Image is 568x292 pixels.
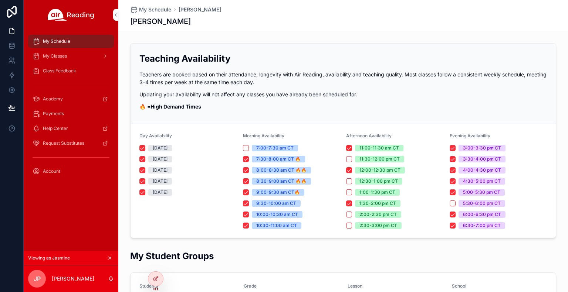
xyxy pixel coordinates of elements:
[256,211,298,218] div: 10:00-10:30 am CT
[28,122,114,135] a: Help Center
[139,133,172,138] span: Day Availability
[244,283,339,289] span: Grade
[139,283,235,289] span: Students
[43,168,60,174] span: Account
[463,189,500,196] div: 5:00-5:30 pm CT
[153,189,168,196] div: [DATE]
[28,49,114,63] a: My Classes
[359,167,400,174] div: 12:00-12:30 pm CT
[463,167,501,174] div: 4:00-4:30 pm CT
[256,178,307,185] div: 8:30-9:00 am CT 🔥🔥
[43,38,70,44] span: My Schedule
[24,30,118,188] div: scrollable content
[139,6,171,13] span: My Schedule
[139,71,547,86] p: Teachers are booked based on their attendance, longevity with Air Reading, availability and teach...
[43,140,84,146] span: Request Substitutes
[130,16,191,27] h1: [PERSON_NAME]
[348,283,443,289] span: Lesson
[359,178,398,185] div: 12:30-1:00 pm CT
[256,167,307,174] div: 8:00-8:30 am CT 🔥🔥
[28,165,114,178] a: Account
[463,145,501,151] div: 3:00-3:30 pm CT
[153,178,168,185] div: [DATE]
[346,133,392,138] span: Afternoon Availability
[28,92,114,106] a: Academy
[463,211,501,218] div: 6:00-6:30 pm CT
[450,133,490,138] span: Evening Availability
[43,68,76,74] span: Class Feedback
[52,275,94,282] p: [PERSON_NAME]
[463,178,501,185] div: 4:30-5:00 pm CT
[34,274,41,283] span: JP
[28,107,114,120] a: Payments
[359,145,399,151] div: 11:00-11:30 am CT
[139,103,547,110] p: 🔥 =
[48,9,94,21] img: App logo
[256,222,297,229] div: 10:30-11:00 am CT
[359,156,400,162] div: 11:30-12:00 pm CT
[243,133,284,138] span: Morning Availability
[452,283,547,289] span: School
[153,167,168,174] div: [DATE]
[130,6,171,13] a: My Schedule
[43,111,64,117] span: Payments
[139,90,547,98] p: Updating your availability will not affect any classes you have already been scheduled for.
[43,126,68,131] span: Help Center
[256,145,294,151] div: 7:00-7:30 am CT
[153,145,168,151] div: [DATE]
[359,222,397,229] div: 2:30-3:00 pm CT
[179,6,221,13] a: [PERSON_NAME]
[28,64,114,78] a: Class Feedback
[43,53,67,59] span: My Classes
[28,137,114,150] a: Request Substitutes
[139,52,547,65] h2: Teaching Availability
[43,96,63,102] span: Academy
[463,156,501,162] div: 3:30-4:00 pm CT
[153,156,168,162] div: [DATE]
[256,156,301,162] div: 7:30-8:00 am CT 🔥
[359,200,396,207] div: 1:30-2:00 pm CT
[463,200,501,207] div: 5:30-6:00 pm CT
[359,189,395,196] div: 1:00-1:30 pm CT
[463,222,501,229] div: 6:30-7:00 pm CT
[28,35,114,48] a: My Schedule
[256,189,300,196] div: 9:00-9:30 am CT🔥
[130,250,214,262] h2: My Student Groups
[151,103,201,110] strong: High Demand Times
[359,211,397,218] div: 2:00-2:30 pm CT
[256,200,296,207] div: 9:30-10:00 am CT
[28,255,70,261] span: Viewing as Jasmine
